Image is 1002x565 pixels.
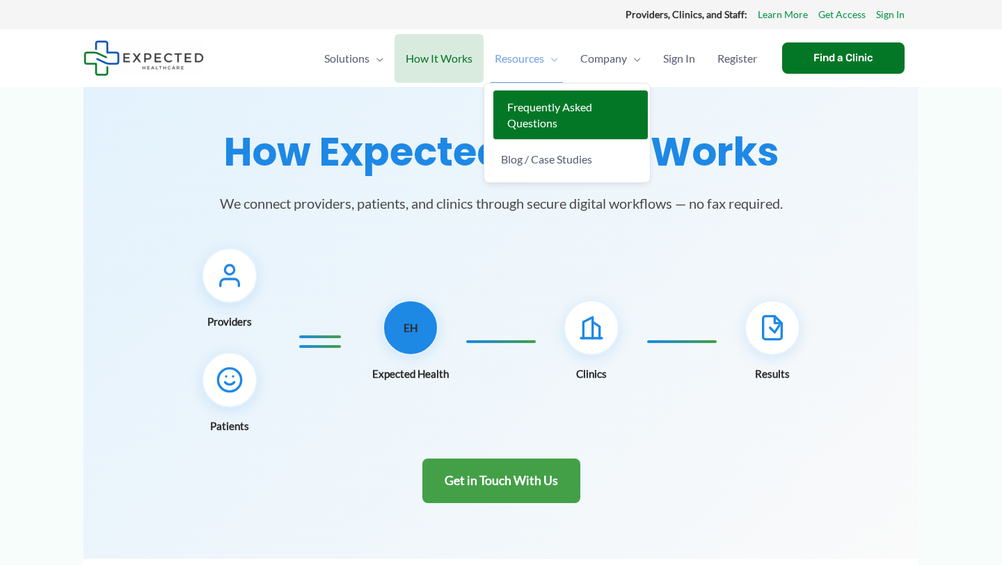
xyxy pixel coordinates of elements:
[188,192,814,214] p: We connect providers, patients, and clinics through secure digital workflows — no fax required.
[369,34,383,83] span: Menu Toggle
[576,364,607,383] span: Clinics
[313,34,395,83] a: SolutionsMenu Toggle
[706,34,768,83] a: Register
[717,34,757,83] span: Register
[395,34,484,83] a: How It Works
[569,34,652,83] a: CompanyMenu Toggle
[207,312,252,331] span: Providers
[324,34,369,83] span: Solutions
[406,34,472,83] span: How It Works
[507,100,592,129] span: Frequently Asked Questions
[782,42,905,74] a: Find a Clinic
[313,34,768,83] nav: Primary Site Navigation
[627,34,641,83] span: Menu Toggle
[758,6,808,24] a: Learn More
[652,34,706,83] a: Sign In
[100,129,902,175] h1: How Expected Health Works
[501,152,592,166] span: Blog / Case Studies
[626,8,747,20] strong: Providers, Clinics, and Staff:
[404,318,417,337] span: EH
[818,6,866,24] a: Get Access
[544,34,558,83] span: Menu Toggle
[490,143,644,175] a: Blog / Case Studies
[484,34,569,83] a: ResourcesMenu Toggle
[495,34,544,83] span: Resources
[663,34,695,83] span: Sign In
[876,6,905,24] a: Sign In
[580,34,627,83] span: Company
[83,40,204,76] img: Expected Healthcare Logo - side, dark font, small
[422,459,580,504] a: Get in Touch With Us
[493,90,648,140] a: Frequently Asked Questions
[755,364,790,383] span: Results
[372,364,449,383] span: Expected Health
[210,416,249,436] span: Patients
